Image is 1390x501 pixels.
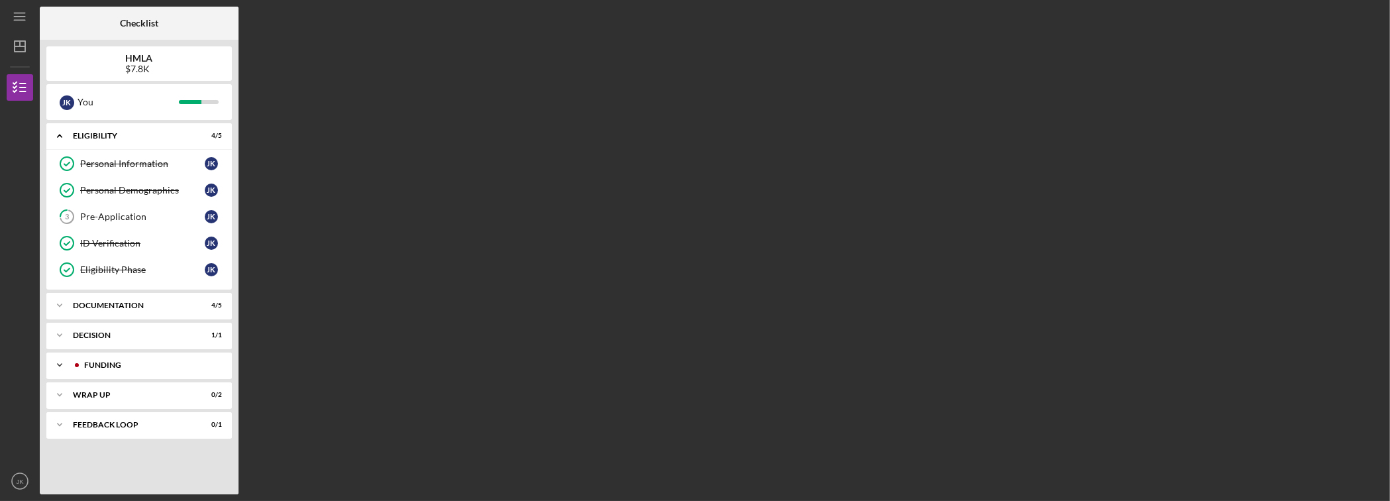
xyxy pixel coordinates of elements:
div: J K [205,210,218,223]
div: J K [205,237,218,250]
div: Funding [84,361,215,369]
a: Personal InformationJK [53,150,225,177]
tspan: 3 [65,213,69,221]
div: 0 / 2 [198,391,222,399]
div: DECISION [73,331,189,339]
text: JK [16,478,24,485]
div: $7.8K [126,64,153,74]
div: 4 / 5 [198,302,222,309]
div: J K [60,95,74,110]
div: Personal Demographics [80,185,205,195]
div: J K [205,184,218,197]
div: ELIGIBILITY [73,132,189,140]
div: Feedback Loop [73,421,189,429]
div: You [78,91,179,113]
b: Checklist [120,18,158,28]
div: ID Verification [80,238,205,249]
div: 4 / 5 [198,132,222,140]
div: DOCUMENTATION [73,302,189,309]
div: Personal Information [80,158,205,169]
div: Wrap up [73,391,189,399]
a: 3Pre-ApplicationJK [53,203,225,230]
div: J K [205,263,218,276]
a: Eligibility PhaseJK [53,256,225,283]
div: Eligibility Phase [80,264,205,275]
div: 0 / 1 [198,421,222,429]
button: JK [7,468,33,494]
b: HMLA [126,53,153,64]
div: Pre-Application [80,211,205,222]
a: ID VerificationJK [53,230,225,256]
a: Personal DemographicsJK [53,177,225,203]
div: J K [205,157,218,170]
div: 1 / 1 [198,331,222,339]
